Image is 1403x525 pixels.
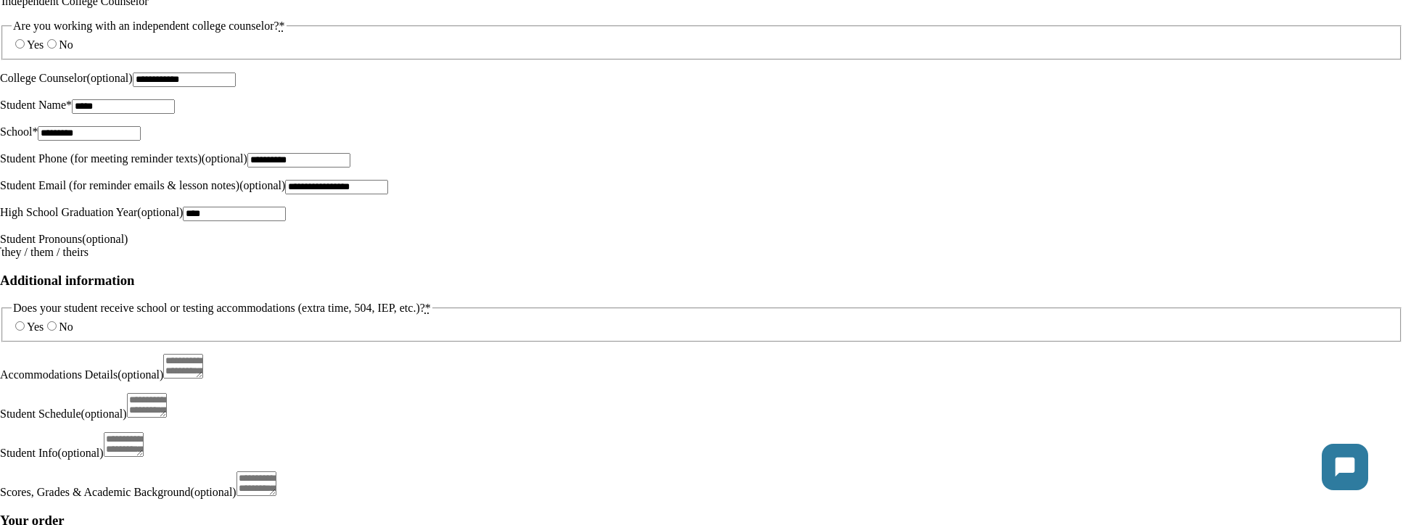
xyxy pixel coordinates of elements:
label: No [44,321,73,333]
span: (optional) [82,233,128,245]
span: (optional) [137,206,183,218]
span: (optional) [191,486,236,498]
abbr: required [425,302,431,314]
span: (optional) [202,152,247,165]
span: they / them / theirs [1,246,89,258]
span: (optional) [81,408,127,420]
span: (optional) [87,72,133,84]
span: (optional) [58,447,104,459]
span: (optional) [118,368,163,381]
label: Yes [12,38,44,51]
label: Yes [12,321,44,333]
input: No [47,39,57,49]
legend: Does your student receive school or testing accommodations (extra time, 504, IEP, etc.)? [12,302,432,315]
legend: Are you working with an independent college counselor? [12,20,287,33]
input: Yes [15,39,25,49]
input: Yes [15,321,25,331]
label: No [44,38,73,51]
input: No [47,321,57,331]
iframe: Chatbot [1307,429,1383,505]
abbr: required [279,20,285,32]
span: (optional) [239,179,285,191]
